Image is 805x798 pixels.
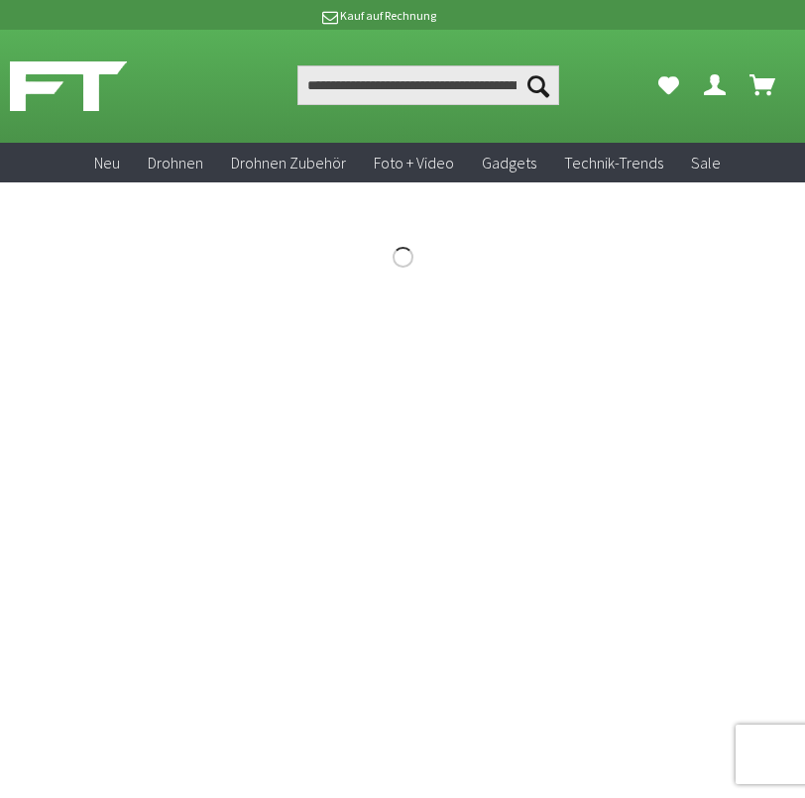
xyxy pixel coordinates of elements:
[677,143,735,183] a: Sale
[10,61,127,111] img: Shop Futuretrends - zur Startseite wechseln
[550,143,677,183] a: Technik-Trends
[517,65,559,105] button: Suchen
[744,65,783,105] a: Warenkorb
[482,153,536,172] span: Gadgets
[564,153,663,172] span: Technik-Trends
[94,153,120,172] span: Neu
[691,153,721,172] span: Sale
[80,143,134,183] a: Neu
[696,65,736,105] a: Dein Konto
[374,153,454,172] span: Foto + Video
[134,143,217,183] a: Drohnen
[648,65,688,105] a: Meine Favoriten
[468,143,550,183] a: Gadgets
[217,143,360,183] a: Drohnen Zubehör
[360,143,468,183] a: Foto + Video
[231,153,346,172] span: Drohnen Zubehör
[148,153,203,172] span: Drohnen
[297,65,559,105] input: Produkt, Marke, Kategorie, EAN, Artikelnummer…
